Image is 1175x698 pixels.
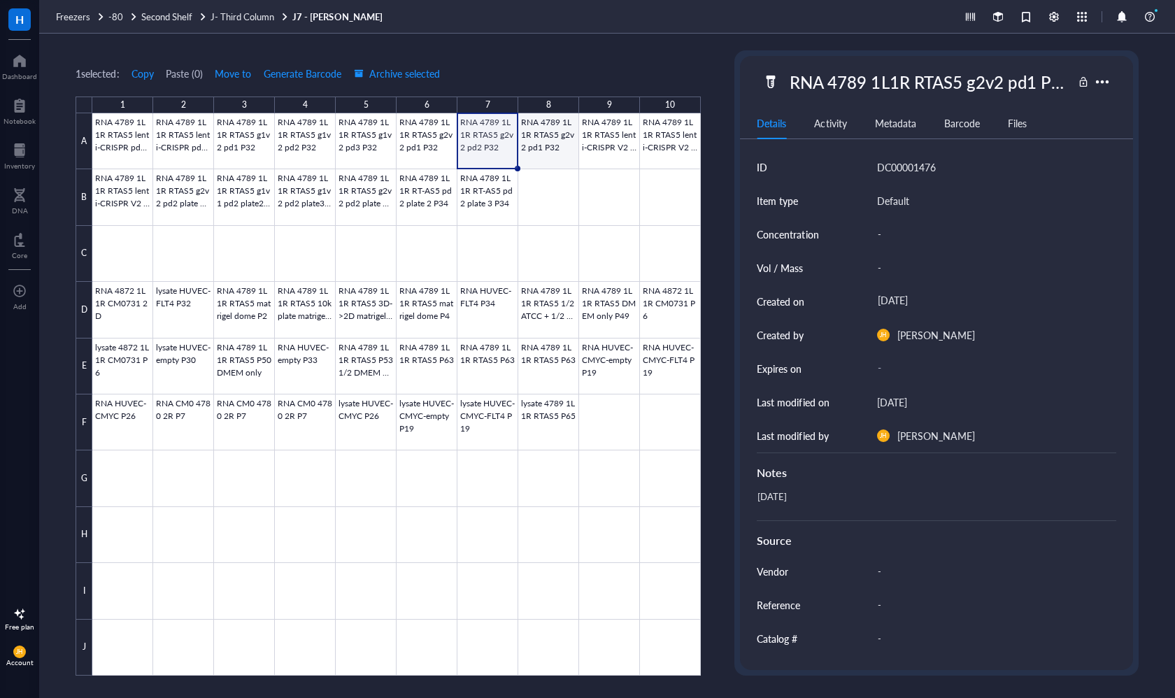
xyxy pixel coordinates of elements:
div: Default [877,192,909,209]
div: Inventory [4,162,35,170]
span: Move to [215,68,251,79]
span: -80 [108,10,123,23]
div: Concentration [757,227,818,242]
div: Catalog # [757,631,797,646]
div: Files [1008,115,1027,131]
div: Barcode [944,115,980,131]
button: Move to [214,62,252,85]
div: 4 [303,97,308,113]
a: Inventory [4,139,35,170]
div: Free plan [5,622,34,631]
div: [PERSON_NAME] [897,427,974,444]
a: DNA [12,184,28,215]
span: JH [880,332,887,339]
button: Paste (0) [166,62,203,85]
div: - [871,624,1110,653]
div: I [76,563,92,619]
div: G [76,450,92,506]
div: 8 [546,97,551,113]
div: D [76,282,92,338]
a: Freezers [56,10,106,23]
div: DC00001476 [877,159,936,176]
div: Vendor [757,564,788,579]
span: Generate Barcode [264,68,341,79]
button: Copy [131,62,155,85]
div: 1 selected: [76,66,119,81]
div: ID [757,159,767,175]
span: JH [16,648,23,655]
div: E [76,339,92,394]
div: Last modified by [757,428,828,443]
div: Notebook [3,117,36,125]
a: J7 - [PERSON_NAME] [292,10,385,23]
button: Archive selected [353,62,441,85]
span: Copy [131,68,154,79]
div: Created by [757,327,804,343]
div: - [871,657,1110,687]
span: Archive selected [354,68,440,79]
div: - [871,220,1110,249]
div: H [76,507,92,563]
div: Notes [757,464,1116,481]
div: - [871,253,1110,283]
button: Generate Barcode [263,62,342,85]
div: [DATE] [877,394,907,411]
div: Item type [757,193,798,208]
div: DNA [12,206,28,215]
span: Second Shelf [141,10,192,23]
span: J- Third Column [211,10,274,23]
div: [DATE] [871,289,1110,314]
div: Expires on [757,361,802,376]
div: [PERSON_NAME] [897,327,974,343]
a: Dashboard [2,50,37,80]
div: Core [12,251,27,259]
div: B [76,169,92,225]
div: 3 [242,97,247,113]
div: 7 [485,97,490,113]
div: Source [757,532,1116,549]
div: Last modified on [757,394,829,410]
div: Dashboard [2,72,37,80]
span: Freezers [56,10,90,23]
div: Details [757,115,786,131]
div: - [871,557,1110,586]
span: H [15,10,24,28]
div: J [76,620,92,676]
div: 1 [120,97,125,113]
div: Activity [814,115,846,131]
div: C [76,226,92,282]
a: Core [12,229,27,259]
a: -80 [108,10,138,23]
div: [DATE] [751,487,1110,520]
a: Notebook [3,94,36,125]
div: 9 [607,97,612,113]
div: A [76,113,92,169]
div: - [871,590,1110,620]
div: Add [13,302,27,311]
div: 5 [364,97,369,113]
div: 6 [425,97,429,113]
a: Second ShelfJ- Third Column [141,10,290,23]
span: JH [880,432,887,439]
div: Account [6,658,34,667]
div: F [76,394,92,450]
div: 10 [665,97,675,113]
div: Created on [757,294,804,309]
div: Reference [757,597,800,613]
div: - [871,356,1110,381]
div: Vol / Mass [757,260,803,276]
div: 2 [181,97,186,113]
div: Metadata [875,115,916,131]
div: RNA 4789 1L1R RTAS5 g2v2 pd1 P32 [783,67,1072,97]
